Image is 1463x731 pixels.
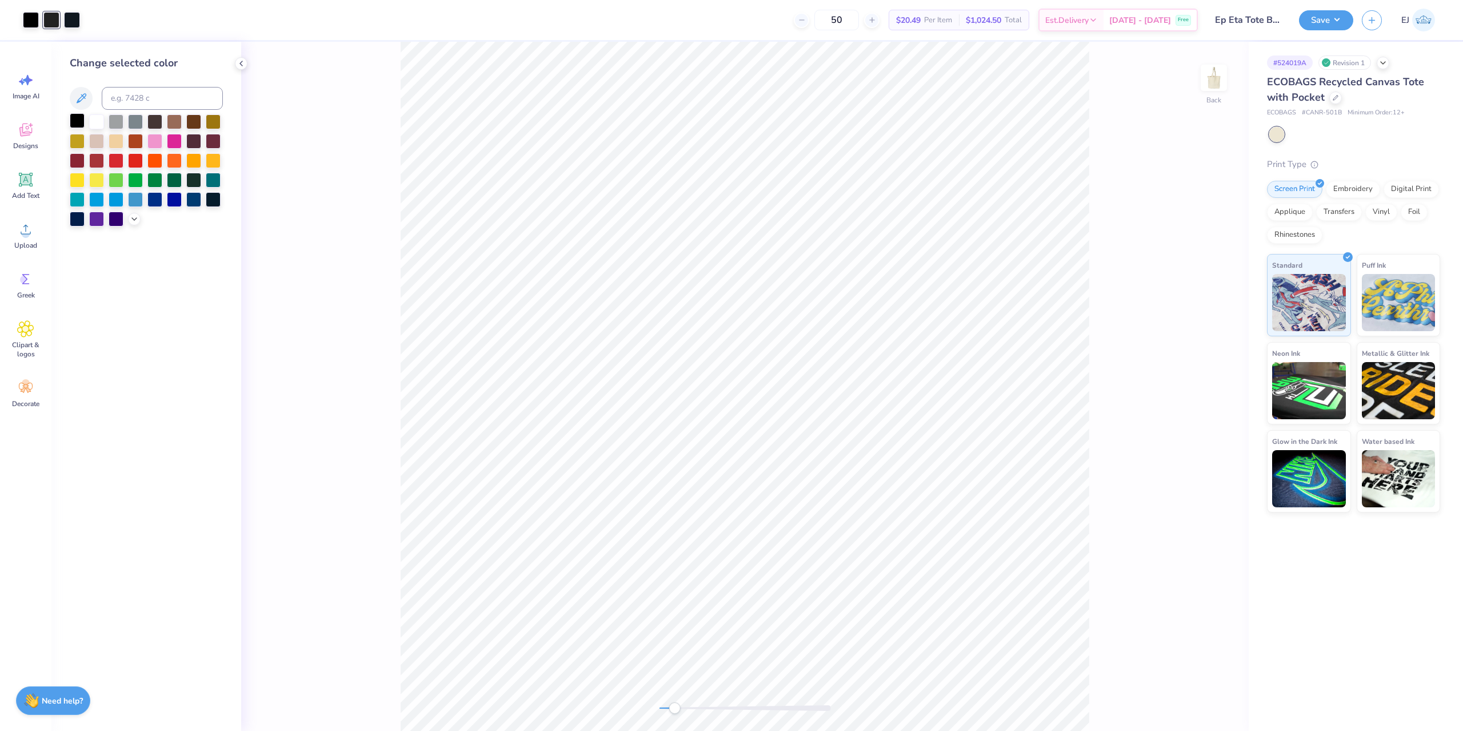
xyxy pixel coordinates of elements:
div: Applique [1267,204,1313,221]
span: # CANR-501B [1302,108,1342,118]
span: Puff Ink [1362,259,1386,271]
img: Back [1202,66,1225,89]
span: Glow in the Dark Ink [1272,435,1337,447]
div: Print Type [1267,158,1440,171]
span: [DATE] - [DATE] [1109,14,1171,26]
span: EJ [1401,14,1409,27]
div: Embroidery [1326,181,1380,198]
span: Standard [1272,259,1302,271]
div: Change selected color [70,55,223,71]
span: Clipart & logos [7,340,45,359]
span: $1,024.50 [966,14,1001,26]
span: Total [1005,14,1022,26]
span: Minimum Order: 12 + [1348,108,1405,118]
span: Per Item [924,14,952,26]
span: Water based Ink [1362,435,1414,447]
div: Rhinestones [1267,227,1322,244]
img: Edgardo Jr [1412,9,1435,31]
span: Free [1178,16,1189,24]
div: Foil [1401,204,1428,221]
span: Add Text [12,191,39,200]
span: Upload [14,241,37,250]
span: $20.49 [896,14,921,26]
div: Digital Print [1384,181,1439,198]
span: ECOBAGS [1267,108,1296,118]
span: Est. Delivery [1045,14,1089,26]
img: Metallic & Glitter Ink [1362,362,1436,419]
span: ECOBAGS Recycled Canvas Tote with Pocket [1267,75,1424,104]
img: Neon Ink [1272,362,1346,419]
a: EJ [1396,9,1440,31]
button: Save [1299,10,1353,30]
div: Accessibility label [669,702,680,714]
strong: Need help? [42,696,83,706]
div: Screen Print [1267,181,1322,198]
div: Revision 1 [1318,55,1371,70]
div: Vinyl [1365,204,1397,221]
span: Neon Ink [1272,347,1300,359]
span: Designs [13,141,38,150]
span: Decorate [12,399,39,408]
input: Untitled Design [1206,9,1290,31]
img: Puff Ink [1362,274,1436,331]
input: – – [814,10,859,30]
div: Transfers [1316,204,1362,221]
img: Glow in the Dark Ink [1272,450,1346,507]
span: Metallic & Glitter Ink [1362,347,1429,359]
span: Greek [17,291,35,300]
img: Standard [1272,274,1346,331]
div: Back [1206,95,1221,105]
span: Image AI [13,92,39,101]
div: # 524019A [1267,55,1313,70]
img: Water based Ink [1362,450,1436,507]
input: e.g. 7428 c [102,87,223,110]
